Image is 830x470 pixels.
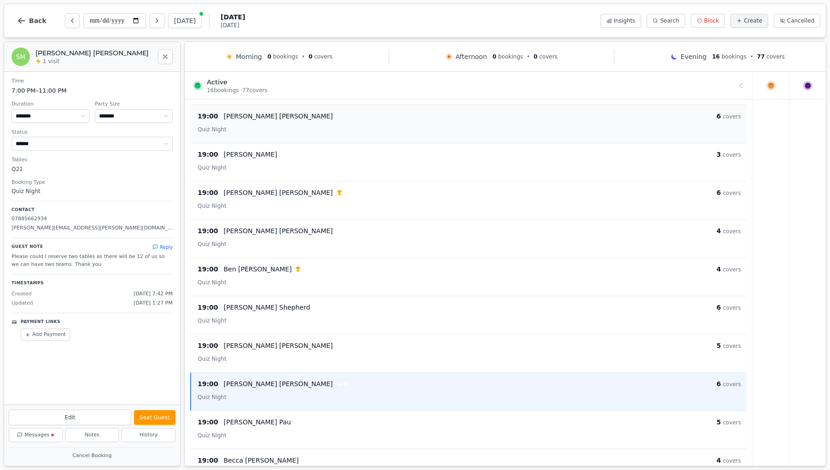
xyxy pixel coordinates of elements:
span: Create [744,17,762,24]
span: 5 [717,418,721,426]
span: Quiz Night [198,394,227,400]
button: History [122,428,175,442]
span: Quiz Night [198,317,227,324]
span: Insights [614,17,636,24]
span: 77 [757,53,765,60]
span: [DATE] 1:27 PM [134,300,173,307]
span: Search [660,17,679,24]
span: 19:00 [198,379,218,388]
span: 0 [534,53,538,60]
p: 07885662934 [12,215,173,223]
span: Evening [681,52,707,61]
p: [PERSON_NAME] Shepherd [224,303,310,312]
button: Cancel Booking [9,450,175,462]
span: 19:00 [198,150,218,159]
span: covers [723,343,741,349]
span: 6 [717,380,721,388]
dd: 7:00 PM – 11:00 PM [12,86,173,95]
span: Back [29,18,47,24]
button: Close [158,49,173,64]
p: Ben [PERSON_NAME] [224,264,292,274]
span: • [527,53,530,60]
span: covers [539,53,558,60]
dt: Party Size [95,100,173,108]
dt: Booking Type [12,179,173,187]
button: Seat Guest [134,410,175,425]
p: [PERSON_NAME] [PERSON_NAME] [224,226,333,235]
h2: [PERSON_NAME] [PERSON_NAME] [35,48,152,58]
span: Quiz Night [198,126,227,133]
span: 3 [717,151,721,158]
span: covers [723,305,741,311]
button: Insights [601,14,642,28]
dt: Duration [12,100,89,108]
p: [PERSON_NAME][EMAIL_ADDRESS][PERSON_NAME][DOMAIN_NAME] [12,224,173,232]
span: Quiz Night [198,164,227,171]
span: 4 [717,227,721,235]
span: bookings [273,53,298,60]
span: 6 [717,112,721,120]
dd: Q21 [12,165,173,173]
button: Back [10,10,54,32]
span: bookings [498,53,523,60]
span: covers [723,381,741,388]
p: Contact [12,207,173,213]
span: Quiz Night [198,356,227,362]
span: 19:00 [198,264,218,274]
button: [DATE] [168,13,202,28]
p: Timestamps [12,280,173,287]
p: [PERSON_NAME] [PERSON_NAME] [224,188,333,197]
button: Notes [65,428,119,442]
p: Becca [PERSON_NAME] [224,456,299,465]
span: 19:00 [198,417,218,427]
button: Previous day [65,13,80,28]
span: • [302,53,305,60]
button: Block [691,14,725,28]
span: Updated [12,300,33,307]
svg: Customer message [343,381,349,387]
p: [PERSON_NAME] [224,150,277,159]
span: Morning [236,52,262,61]
span: covers [723,113,741,120]
span: Created [12,290,32,298]
p: [PERSON_NAME] [PERSON_NAME] [224,379,333,388]
span: 1 visit [43,58,59,65]
button: Edit [9,410,131,425]
span: 5 [717,342,721,349]
span: 19:00 [198,456,218,465]
span: 0 [492,53,496,60]
span: bookings [722,53,747,60]
p: [PERSON_NAME] Pau [224,417,291,427]
span: 4 [717,265,721,273]
button: Cancelled [774,14,820,28]
span: 6 [717,189,721,196]
span: Quiz Night [198,241,227,247]
span: 19:00 [198,112,218,121]
button: Add Payment [21,329,70,341]
dd: Quiz Night [12,187,173,195]
span: covers [723,228,741,235]
span: covers [723,190,741,196]
dt: Time [12,77,173,85]
span: covers [314,53,333,60]
span: 19:00 [198,341,218,350]
span: Afternoon [456,52,487,61]
p: Payment Links [21,319,60,325]
button: Next day [150,13,164,28]
span: Quiz Night [198,203,227,209]
span: covers [723,152,741,158]
span: 19:00 [198,188,218,197]
span: 16 [712,53,720,60]
span: 19:00 [198,226,218,235]
dt: Status [12,129,173,136]
span: Quiz Night [198,279,227,286]
p: Guest Note [12,244,43,250]
span: 4 [717,457,721,464]
span: Cancelled [787,17,814,24]
span: [DATE] [221,12,245,22]
span: Quiz Night [198,432,227,439]
span: Block [704,17,719,24]
span: covers [723,458,741,464]
button: Search [647,14,685,28]
dt: Tables [12,156,173,164]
